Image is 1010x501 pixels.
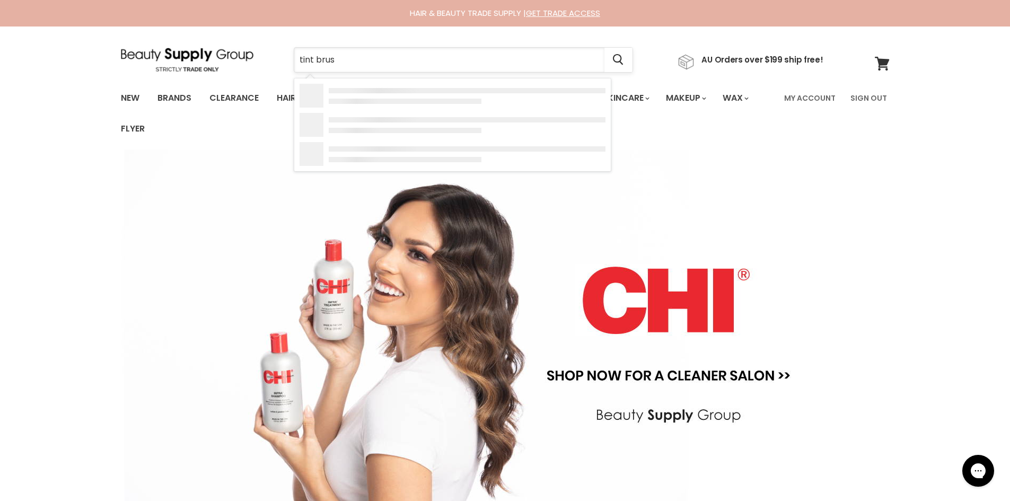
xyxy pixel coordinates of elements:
[113,83,778,144] ul: Main menu
[201,87,267,109] a: Clearance
[294,48,604,72] input: Search
[269,87,330,109] a: Haircare
[604,48,633,72] button: Search
[594,87,656,109] a: Skincare
[108,83,903,144] nav: Main
[150,87,199,109] a: Brands
[715,87,755,109] a: Wax
[658,87,713,109] a: Makeup
[294,47,633,73] form: Product
[108,8,903,19] div: HAIR & BEAUTY TRADE SUPPLY |
[778,87,842,109] a: My Account
[844,87,893,109] a: Sign Out
[957,451,999,490] iframe: Gorgias live chat messenger
[113,118,153,140] a: Flyer
[526,7,600,19] a: GET TRADE ACCESS
[113,87,147,109] a: New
